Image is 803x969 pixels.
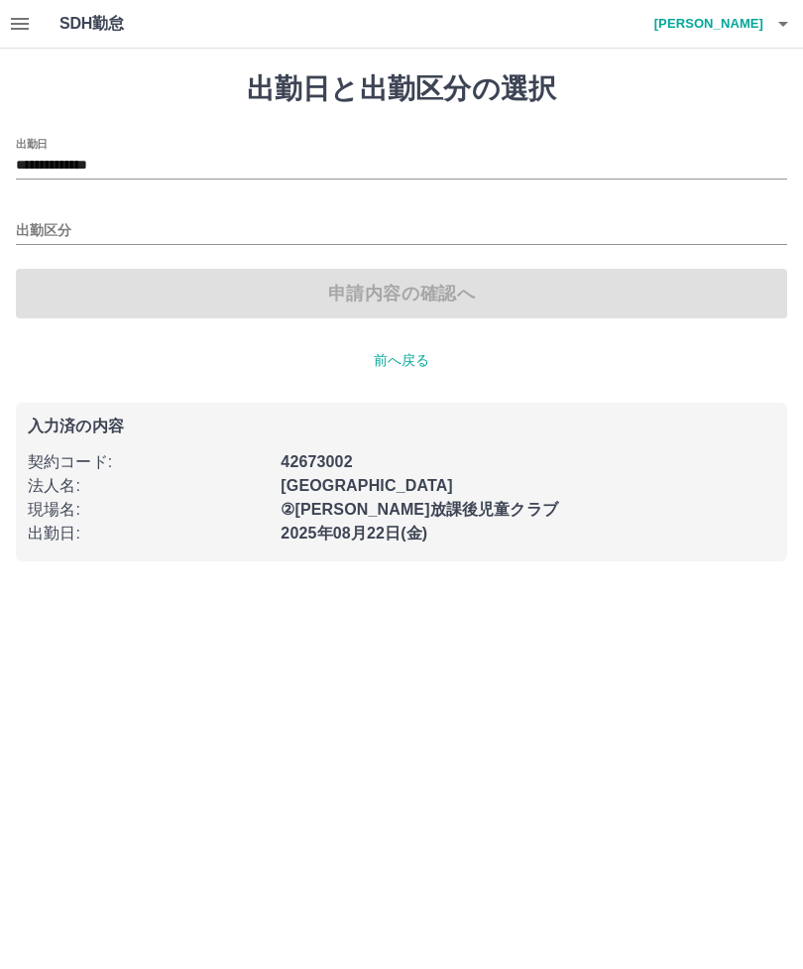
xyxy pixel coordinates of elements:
b: 2025年08月22日(金) [281,525,427,542]
h1: 出勤日と出勤区分の選択 [16,72,787,106]
p: 現場名 : [28,498,269,522]
b: ②[PERSON_NAME]放課後児童クラブ [281,501,558,518]
b: [GEOGRAPHIC_DATA] [281,477,453,494]
p: 契約コード : [28,450,269,474]
label: 出勤日 [16,136,48,151]
p: 法人名 : [28,474,269,498]
b: 42673002 [281,453,352,470]
p: 出勤日 : [28,522,269,545]
p: 前へ戻る [16,350,787,371]
p: 入力済の内容 [28,419,775,434]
